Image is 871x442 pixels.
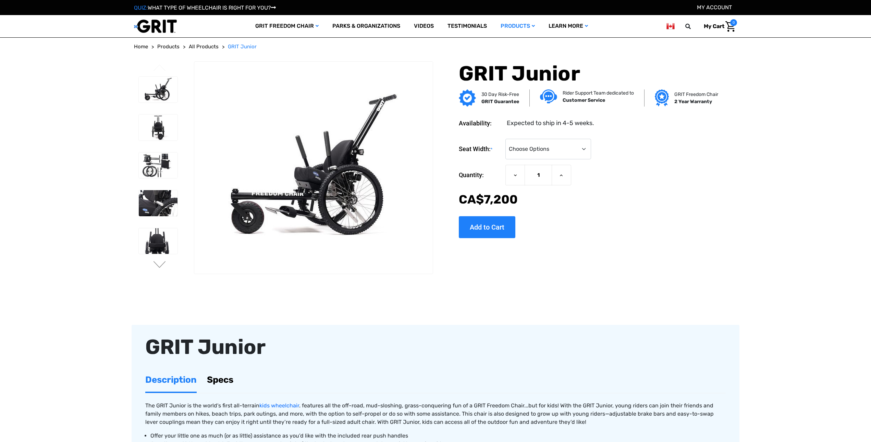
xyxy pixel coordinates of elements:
[507,119,594,128] dd: Expected to ship in 4-5 weeks.
[655,89,669,107] img: Grit freedom
[139,228,177,254] img: GRIT Junior: close up front view of pediatric GRIT wheelchair with Invacare Matrx seat, levers, m...
[259,402,299,409] a: kids wheelchair
[459,192,518,207] span: CA$‌7,200
[730,19,737,26] span: 0
[150,432,408,439] span: Offer your little one as much (or as little) assistance as you’d like with the included rear push...
[152,261,167,269] button: Go to slide 2 of 3
[540,89,557,103] img: Customer service
[139,77,177,103] img: GRIT Junior: GRIT Freedom Chair all terrain wheelchair engineered specifically for kids
[459,139,502,160] label: Seat Width:
[134,4,276,11] a: QUIZ:WHAT TYPE OF WHEELCHAIR IS RIGHT FOR YOU?
[674,91,718,98] p: GRIT Freedom Chair
[139,152,177,179] img: GRIT Junior: disassembled child-specific GRIT Freedom Chair model with seatback, push handles, fo...
[441,15,494,37] a: Testimonials
[459,119,502,128] dt: Availability:
[145,332,726,363] div: GRIT Junior
[157,43,180,51] a: Products
[248,15,326,37] a: GRIT Freedom Chair
[207,368,233,392] a: Specs
[481,99,519,105] strong: GRIT Guarantee
[134,4,148,11] span: QUIZ:
[697,4,732,11] a: Account
[688,19,699,34] input: Search
[152,64,167,73] button: Go to slide 3 of 3
[134,43,148,51] a: Home
[725,21,735,32] img: Cart
[459,216,515,238] input: Add to Cart
[139,114,177,140] img: GRIT Junior: front view of kid-sized model of GRIT Freedom Chair all terrain wheelchair
[134,19,177,33] img: GRIT All-Terrain Wheelchair and Mobility Equipment
[139,190,177,216] img: GRIT Junior: close up of child-sized GRIT wheelchair with Invacare Matrx seat, levers, and wheels
[459,165,502,185] label: Quantity:
[326,15,407,37] a: Parks & Organizations
[134,43,737,51] nav: Breadcrumb
[145,368,197,392] a: Description
[481,91,519,98] p: 30 Day Risk-Free
[563,89,634,97] p: Rider Support Team dedicated to
[459,61,716,86] h1: GRIT Junior
[407,15,441,37] a: Videos
[666,22,675,30] img: ca.png
[157,44,180,50] span: Products
[563,97,605,103] strong: Customer Service
[704,23,724,29] span: My Cart
[194,88,433,247] img: GRIT Junior: GRIT Freedom Chair all terrain wheelchair engineered specifically for kids
[542,15,595,37] a: Learn More
[459,89,476,107] img: GRIT Guarantee
[189,44,219,50] span: All Products
[699,19,737,34] a: Cart with 0 items
[145,402,714,425] span: The GRIT Junior is the world's first all-terrain . features all the off-road, mud-sloshing, grass...
[189,43,219,51] a: All Products
[228,44,257,50] span: GRIT Junior
[494,15,542,37] a: Products
[134,44,148,50] span: Home
[674,99,712,105] strong: 2 Year Warranty
[228,43,257,51] a: GRIT Junior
